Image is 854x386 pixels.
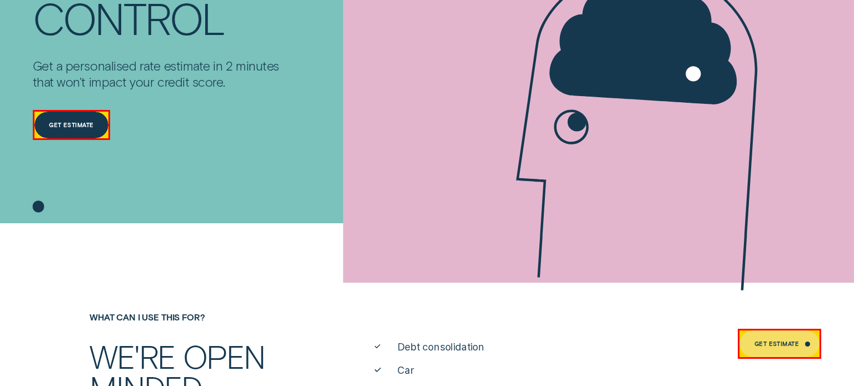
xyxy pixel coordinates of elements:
span: Car [398,364,414,377]
span: Debt consolidation [398,340,484,354]
a: Get Estimate [738,329,821,359]
a: Get Estimate [33,110,110,140]
p: Get a personalised rate estimate in 2 minutes that won't impact your credit score. [33,58,290,90]
div: What can I use this for? [85,312,312,323]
